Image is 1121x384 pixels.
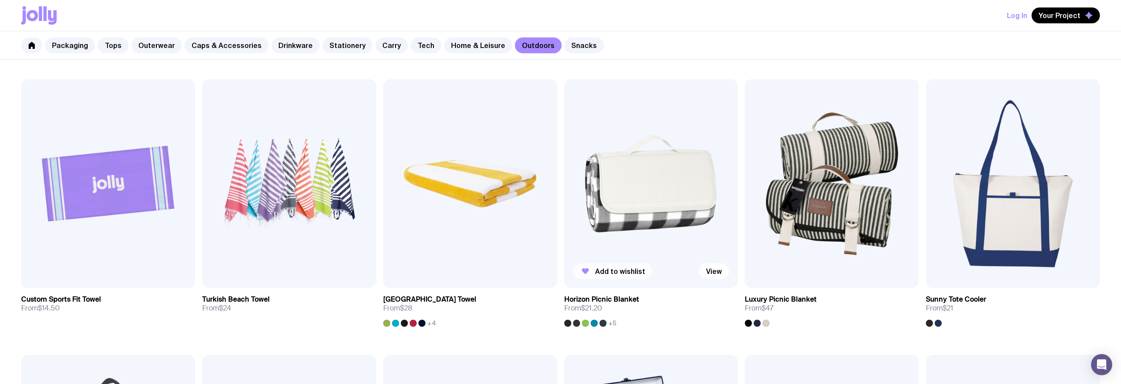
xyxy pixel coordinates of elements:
a: Turkish Beach TowelFrom$24 [202,288,376,320]
span: Your Project [1039,11,1080,20]
span: From [926,304,953,313]
span: $28 [400,303,412,313]
h3: Custom Sports Fit Towel [21,295,101,304]
span: From [745,304,773,313]
h3: Turkish Beach Towel [202,295,270,304]
a: Stationery [322,37,373,53]
h3: [GEOGRAPHIC_DATA] Towel [383,295,476,304]
a: Horizon Picnic BlanketFrom$21.20+5 [564,288,738,327]
span: Add to wishlist [595,267,645,276]
span: +4 [427,320,436,327]
a: Snacks [564,37,604,53]
span: From [21,304,60,313]
a: Drinkware [271,37,320,53]
span: $47 [762,303,773,313]
span: From [202,304,231,313]
a: Caps & Accessories [185,37,269,53]
button: Add to wishlist [573,263,652,279]
a: Tech [411,37,441,53]
a: Packaging [45,37,95,53]
span: $21.20 [581,303,602,313]
a: Luxury Picnic BlanketFrom$47 [745,288,919,327]
a: [GEOGRAPHIC_DATA] TowelFrom$28+4 [383,288,557,327]
a: Custom Sports Fit TowelFrom$14.50 [21,288,195,320]
button: Your Project [1032,7,1100,23]
a: Outerwear [131,37,182,53]
a: Sunny Tote CoolerFrom$21 [926,288,1100,327]
h3: Sunny Tote Cooler [926,295,986,304]
span: $14.50 [38,303,60,313]
span: From [383,304,412,313]
a: Tops [98,37,129,53]
h3: Luxury Picnic Blanket [745,295,817,304]
a: View [699,263,729,279]
a: Home & Leisure [444,37,512,53]
button: Log In [1007,7,1027,23]
a: Carry [375,37,408,53]
span: +5 [608,320,616,327]
a: Outdoors [515,37,562,53]
span: $21 [943,303,953,313]
div: Open Intercom Messenger [1091,354,1112,375]
span: $24 [219,303,231,313]
h3: Horizon Picnic Blanket [564,295,639,304]
span: From [564,304,602,313]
